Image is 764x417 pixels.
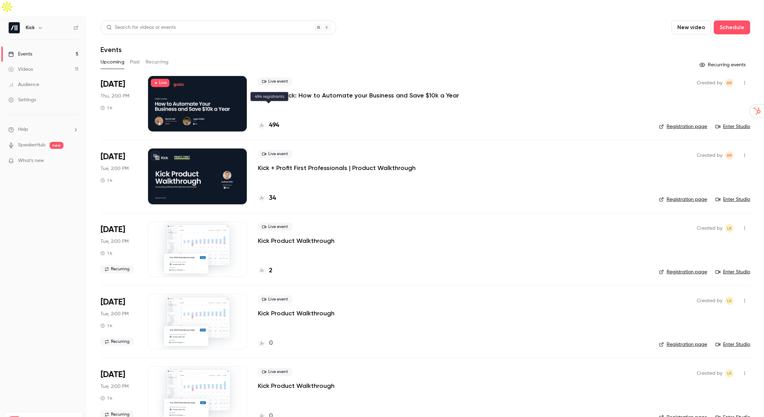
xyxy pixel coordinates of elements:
[101,323,112,329] div: 1 h
[258,295,292,304] span: Live event
[8,81,39,88] div: Audience
[8,96,36,103] div: Settings
[269,266,272,275] h4: 2
[715,269,750,275] a: Enter Studio
[101,45,122,54] h1: Events
[101,265,134,273] span: Recurring
[697,297,722,305] span: Created by
[258,223,292,231] span: Live event
[258,309,335,317] a: Kick Product Walkthrough
[101,338,134,346] span: Recurring
[101,250,112,256] div: 1 h
[258,194,276,203] a: 34
[727,297,732,305] span: LK
[659,269,707,275] a: Registration page
[258,237,335,245] a: Kick Product Walkthrough
[258,121,279,130] a: 494
[101,165,129,172] span: Tue, 2:00 PM
[101,93,129,100] span: Thu, 2:00 PM
[101,221,137,277] div: Sep 30 Tue, 11:00 AM (America/Los Angeles)
[101,76,137,131] div: Sep 25 Thu, 11:00 AM (America/Vancouver)
[725,151,733,160] span: Andrew Roth
[18,126,28,133] span: Help
[714,20,750,34] button: Schedule
[269,194,276,203] h4: 34
[101,238,129,245] span: Tue, 2:00 PM
[8,51,32,58] div: Events
[659,341,707,348] a: Registration page
[258,266,272,275] a: 2
[18,142,45,149] a: SpeakerHub
[70,158,78,164] iframe: Noticeable Trigger
[8,66,33,73] div: Videos
[101,151,125,162] span: [DATE]
[130,57,140,68] button: Past
[269,339,273,348] h4: 0
[727,224,732,232] span: LK
[696,59,750,70] button: Recurring events
[101,294,137,349] div: Oct 7 Tue, 11:00 AM (America/Los Angeles)
[697,151,722,160] span: Created by
[101,178,112,183] div: 1 h
[8,126,78,133] li: help-dropdown-opener
[50,142,63,149] span: new
[101,297,125,308] span: [DATE]
[659,196,707,203] a: Registration page
[725,224,733,232] span: Logan Kieller
[101,57,124,68] button: Upcoming
[715,123,750,130] a: Enter Studio
[697,224,722,232] span: Created by
[727,369,732,377] span: LK
[101,79,125,90] span: [DATE]
[101,395,112,401] div: 1 h
[101,105,112,111] div: 1 h
[258,368,292,376] span: Live event
[258,382,335,390] a: Kick Product Walkthrough
[269,121,279,130] h4: 494
[258,91,459,100] a: Gusto + Kick: How to Automate your Business and Save $10k a Year
[725,369,733,377] span: Logan Kieller
[725,297,733,305] span: Logan Kieller
[697,79,722,87] span: Created by
[106,24,176,31] div: Search for videos or events
[258,150,292,158] span: Live event
[101,310,129,317] span: Tue, 2:00 PM
[697,369,722,377] span: Created by
[101,383,129,390] span: Tue, 2:00 PM
[671,20,711,34] button: New video
[101,148,137,204] div: Sep 30 Tue, 2:00 PM (America/Toronto)
[659,123,707,130] a: Registration page
[727,151,732,160] span: AR
[727,79,732,87] span: AR
[725,79,733,87] span: Andrew Roth
[101,369,125,380] span: [DATE]
[18,157,44,164] span: What's new
[715,196,750,203] a: Enter Studio
[9,22,20,33] img: Kick
[151,79,170,87] span: Live
[715,341,750,348] a: Enter Studio
[258,164,416,172] a: Kick + Profit First Professionals | Product Walkthrough
[26,24,35,31] h6: Kick
[258,77,292,86] span: Live event
[146,57,169,68] button: Recurring
[258,339,273,348] a: 0
[101,224,125,235] span: [DATE]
